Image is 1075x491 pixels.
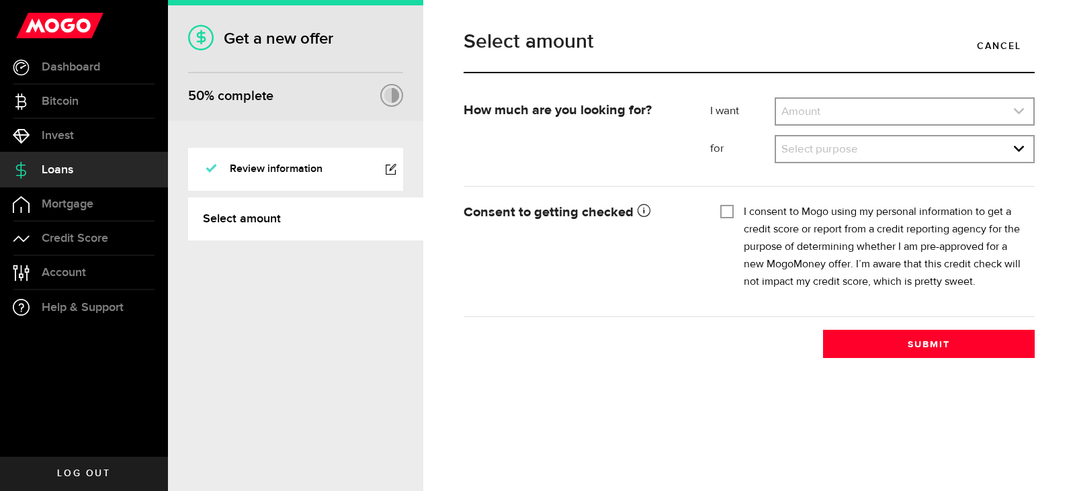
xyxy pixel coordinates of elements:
span: Invest [42,130,74,142]
button: Open LiveChat chat widget [11,5,51,46]
a: Cancel [963,32,1035,60]
label: I consent to Mogo using my personal information to get a credit score or report from a credit rep... [744,204,1025,291]
span: 50 [188,88,204,104]
span: Credit Score [42,232,108,244]
a: Select amount [188,197,423,240]
strong: Consent to getting checked [464,206,650,219]
span: Dashboard [42,61,100,73]
label: I want [710,103,775,120]
a: Review information [188,148,403,191]
div: % complete [188,84,273,108]
label: for [710,141,775,157]
span: Account [42,267,86,279]
span: Log out [57,469,110,478]
h1: Select amount [464,32,1035,52]
span: Bitcoin [42,95,79,107]
span: Loans [42,164,73,176]
button: Submit [823,330,1035,358]
span: Mortgage [42,198,93,210]
a: expand select [776,136,1033,162]
span: Help & Support [42,302,124,314]
input: I consent to Mogo using my personal information to get a credit score or report from a credit rep... [720,204,734,217]
h1: Get a new offer [188,29,403,48]
strong: How much are you looking for? [464,103,652,117]
a: expand select [776,99,1033,124]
